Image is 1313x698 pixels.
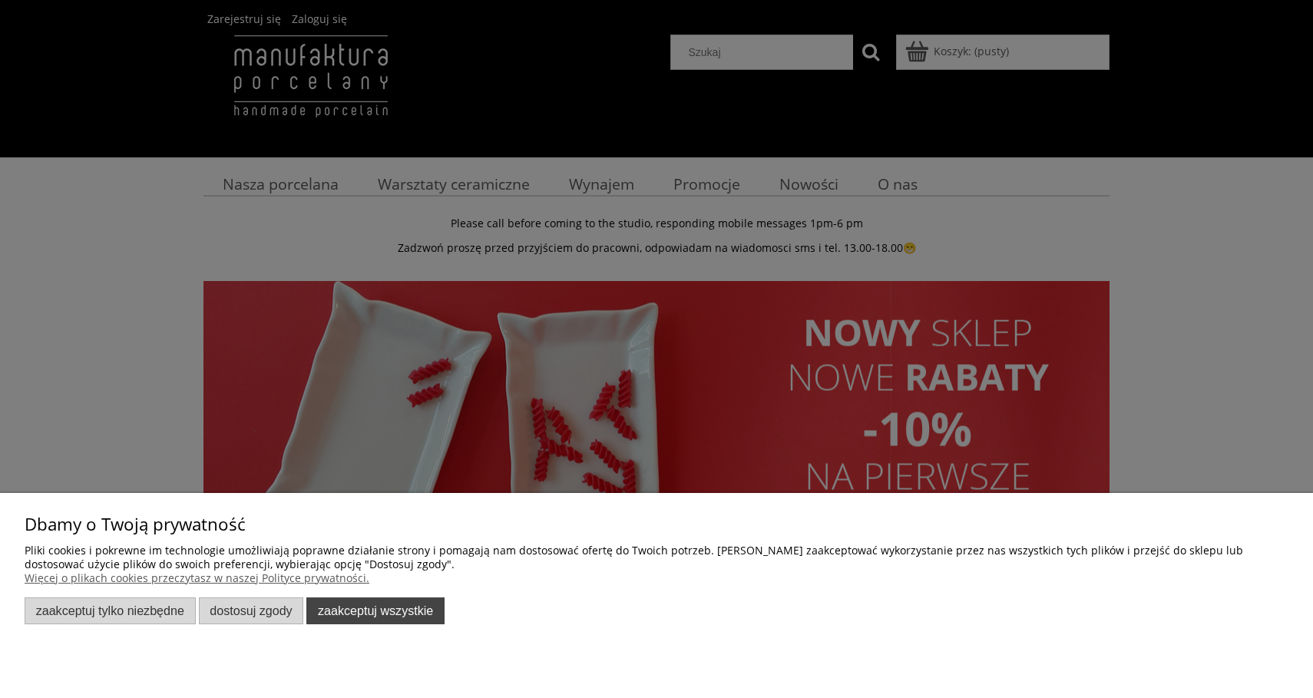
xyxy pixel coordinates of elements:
p: Dbamy o Twoją prywatność [25,518,1288,531]
a: Więcej o plikach cookies przeczytasz w naszej Polityce prywatności. [25,571,369,585]
button: Zaakceptuj wszystkie [306,597,445,624]
button: Dostosuj zgody [199,597,304,624]
button: Zaakceptuj tylko niezbędne [25,597,196,624]
p: Pliki cookies i pokrewne im technologie umożliwiają poprawne działanie strony i pomagają nam dost... [25,544,1288,571]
